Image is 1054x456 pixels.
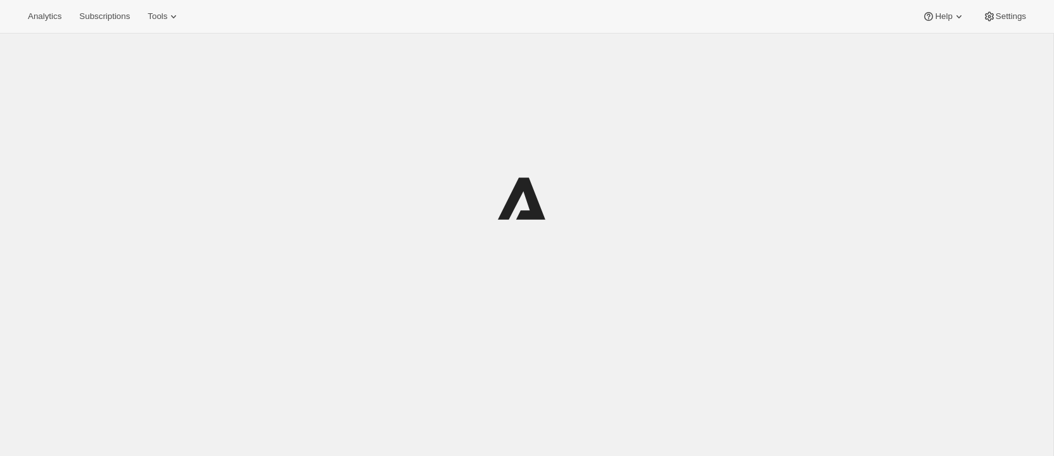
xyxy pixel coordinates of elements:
[915,8,972,25] button: Help
[20,8,69,25] button: Analytics
[72,8,137,25] button: Subscriptions
[975,8,1034,25] button: Settings
[28,11,61,22] span: Analytics
[996,11,1026,22] span: Settings
[140,8,187,25] button: Tools
[148,11,167,22] span: Tools
[935,11,952,22] span: Help
[79,11,130,22] span: Subscriptions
